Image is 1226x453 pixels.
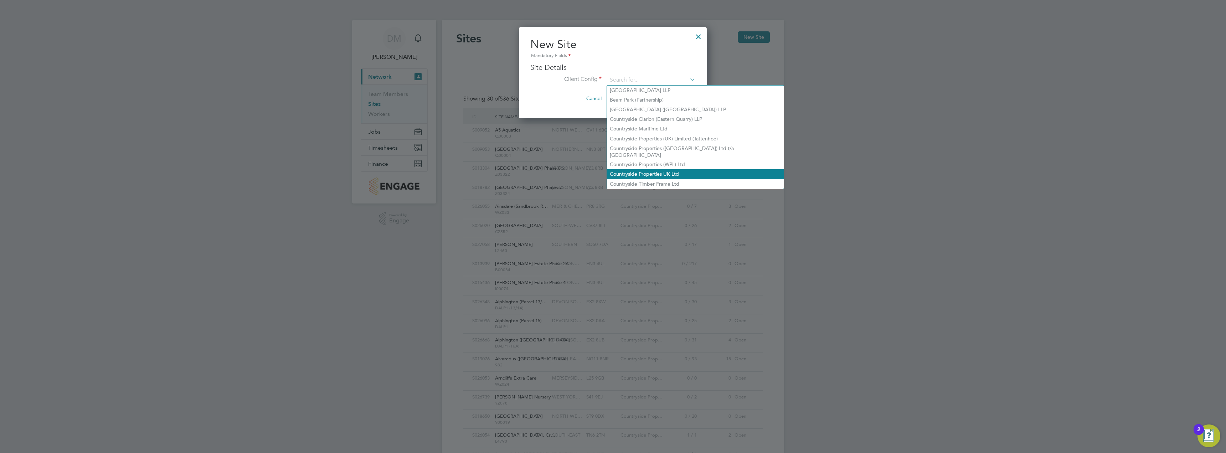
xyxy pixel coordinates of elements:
div: Mandatory Fields [530,52,695,60]
li: Countryside Clarion (Eastern Quarry) LLP [607,114,784,124]
li: Countryside Maritime Ltd [607,124,784,134]
li: [GEOGRAPHIC_DATA] ([GEOGRAPHIC_DATA]) LLP [607,105,784,114]
label: Client Config [530,76,602,83]
li: [GEOGRAPHIC_DATA] LLP [607,86,784,95]
button: Open Resource Center, 2 new notifications [1197,424,1220,447]
li: Countryside Timber Frame Ltd [607,179,784,189]
h3: Site Details [530,63,695,72]
li: Countryside Properties UK Ltd [607,169,784,179]
div: 2 [1197,429,1200,439]
li: Beam Park (Partnership) [607,95,784,105]
h2: New Site [530,37,695,60]
li: Countryside Properties (UK) Limited (Tattenhoe) [607,134,784,144]
li: Countryside Properties ([GEOGRAPHIC_DATA]) Ltd t/a [GEOGRAPHIC_DATA] [607,144,784,160]
input: Search for... [607,75,695,86]
li: Countryside Properties (WPL) Ltd [607,160,784,169]
button: Cancel [581,93,607,104]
